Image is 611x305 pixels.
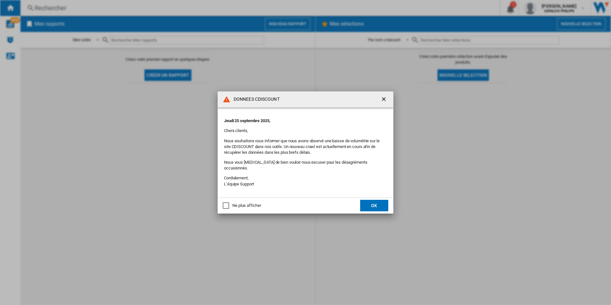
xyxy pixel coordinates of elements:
[230,96,280,103] h4: DONNEES CDISCOUNT
[223,203,261,209] md-checkbox: Ne plus afficher
[378,93,391,106] button: getI18NText('BUTTONS.CLOSE_DIALOG')
[224,175,387,187] p: Cordialement, L’équipe Support
[224,160,387,171] p: Nous vous [MEDICAL_DATA] de bien vouloir nous excuser pour les désagréments occasionnés.
[360,200,388,211] button: OK
[224,138,387,156] p: Nous souhaitons vous informer que nous avons observé une baisse de volumétrie sur le site CDISCOU...
[224,128,387,134] p: Chers clients,
[381,96,388,104] ng-md-icon: getI18NText('BUTTONS.CLOSE_DIALOG')
[224,118,270,123] strong: Jeudi 25 septembre 2025,
[232,203,261,208] div: Ne plus afficher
